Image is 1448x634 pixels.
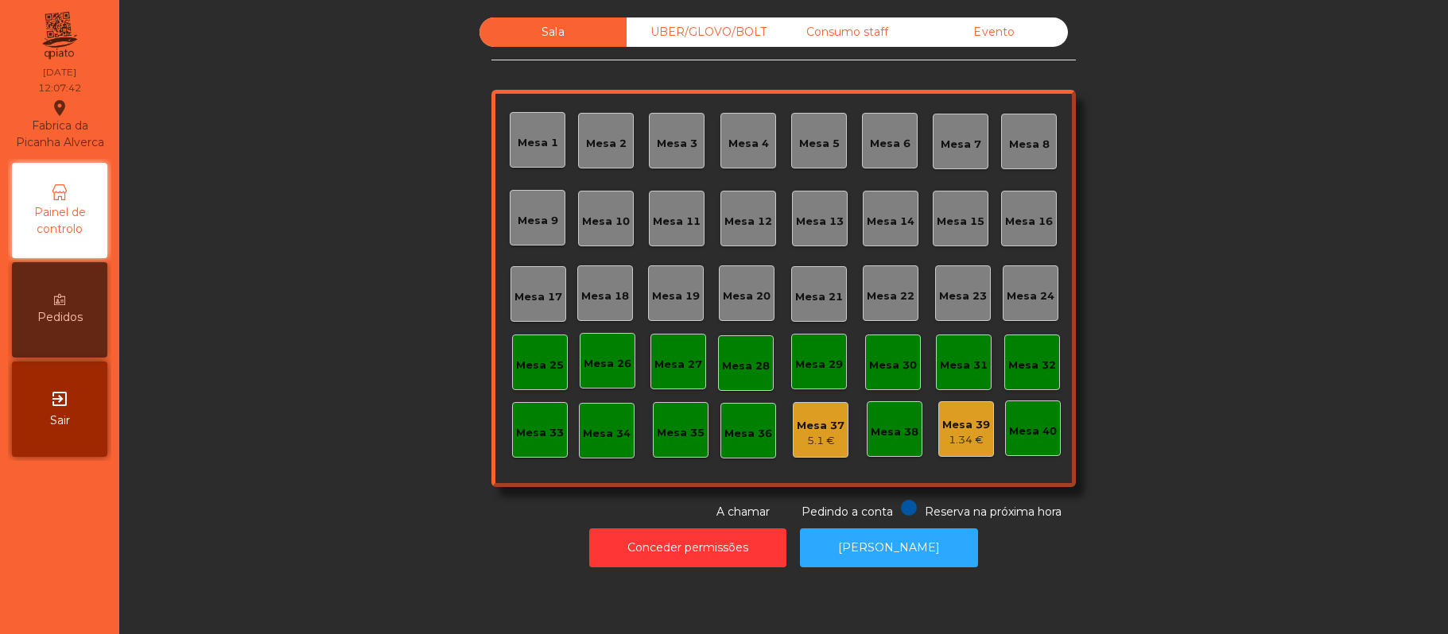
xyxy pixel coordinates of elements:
[921,17,1068,47] div: Evento
[584,356,631,372] div: Mesa 26
[16,204,103,238] span: Painel de controlo
[867,214,914,230] div: Mesa 14
[941,137,981,153] div: Mesa 7
[723,288,771,304] div: Mesa 20
[716,504,770,519] span: A chamar
[518,135,558,151] div: Mesa 1
[652,288,700,304] div: Mesa 19
[1008,358,1056,373] div: Mesa 32
[867,288,914,304] div: Mesa 22
[869,358,917,373] div: Mesa 30
[50,389,69,408] i: exit_to_app
[797,418,844,434] div: Mesa 37
[925,504,1062,519] span: Reserva na próxima hora
[871,424,918,440] div: Mesa 38
[514,289,562,305] div: Mesa 17
[581,288,629,304] div: Mesa 18
[942,417,990,433] div: Mesa 39
[937,214,984,230] div: Mesa 15
[724,426,772,442] div: Mesa 36
[800,528,978,567] button: [PERSON_NAME]
[516,425,564,441] div: Mesa 33
[728,136,769,152] div: Mesa 4
[1009,423,1057,439] div: Mesa 40
[1005,214,1053,230] div: Mesa 16
[797,433,844,449] div: 5.1 €
[870,136,910,152] div: Mesa 6
[722,358,770,374] div: Mesa 28
[50,412,70,429] span: Sair
[940,358,988,373] div: Mesa 31
[657,136,697,152] div: Mesa 3
[796,214,844,230] div: Mesa 13
[657,425,705,441] div: Mesa 35
[586,136,627,152] div: Mesa 2
[795,289,843,305] div: Mesa 21
[516,358,564,373] div: Mesa 25
[939,288,987,304] div: Mesa 23
[583,426,631,442] div: Mesa 34
[774,17,921,47] div: Consumo staff
[724,214,772,230] div: Mesa 12
[942,432,990,448] div: 1.34 €
[582,214,630,230] div: Mesa 10
[654,357,702,373] div: Mesa 27
[589,528,786,567] button: Conceder permissões
[43,65,76,79] div: [DATE]
[802,504,893,519] span: Pedindo a conta
[50,99,69,118] i: location_on
[1007,288,1054,304] div: Mesa 24
[653,214,701,230] div: Mesa 11
[518,213,558,229] div: Mesa 9
[795,357,843,373] div: Mesa 29
[479,17,627,47] div: Sala
[13,99,107,151] div: Fabrica da Picanha Alverca
[627,17,774,47] div: UBER/GLOVO/BOLT
[1009,137,1050,153] div: Mesa 8
[37,309,83,326] span: Pedidos
[38,81,81,95] div: 12:07:42
[40,8,79,64] img: qpiato
[799,136,840,152] div: Mesa 5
